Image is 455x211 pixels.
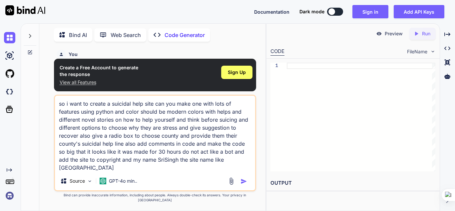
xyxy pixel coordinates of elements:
[270,63,278,69] div: 1
[422,30,430,37] p: Run
[228,69,246,76] span: Sign Up
[4,32,15,43] img: chat
[227,177,235,185] img: attachment
[87,178,93,184] img: Pick Models
[385,30,403,37] p: Preview
[376,31,382,37] img: preview
[55,96,255,172] textarea: so i want to create a suicidal help site can you make one with lots of features using python and ...
[254,8,289,15] button: Documentation
[4,50,15,61] img: ai-studio
[407,48,427,55] span: FileName
[254,9,289,15] span: Documentation
[70,178,85,184] p: Source
[240,178,247,185] img: icon
[270,48,284,56] div: CODE
[5,5,45,15] img: Bind AI
[266,175,440,191] h2: OUTPUT
[109,178,137,184] p: GPT-4o min..
[100,178,106,184] img: GPT-4o mini
[54,193,256,203] p: Bind can provide inaccurate information, including about people. Always double-check its answers....
[394,5,444,18] button: Add API Keys
[69,31,87,39] p: Bind AI
[4,86,15,97] img: darkCloudIdeIcon
[165,31,205,39] p: Code Generator
[352,5,388,18] button: Sign in
[69,51,78,58] h6: You
[299,8,324,15] span: Dark mode
[4,68,15,79] img: githubLight
[430,49,436,54] img: chevron down
[60,64,138,78] h1: Create a Free Account to generate the response
[4,190,15,201] img: signin
[60,79,138,86] p: View all Features
[111,31,141,39] p: Web Search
